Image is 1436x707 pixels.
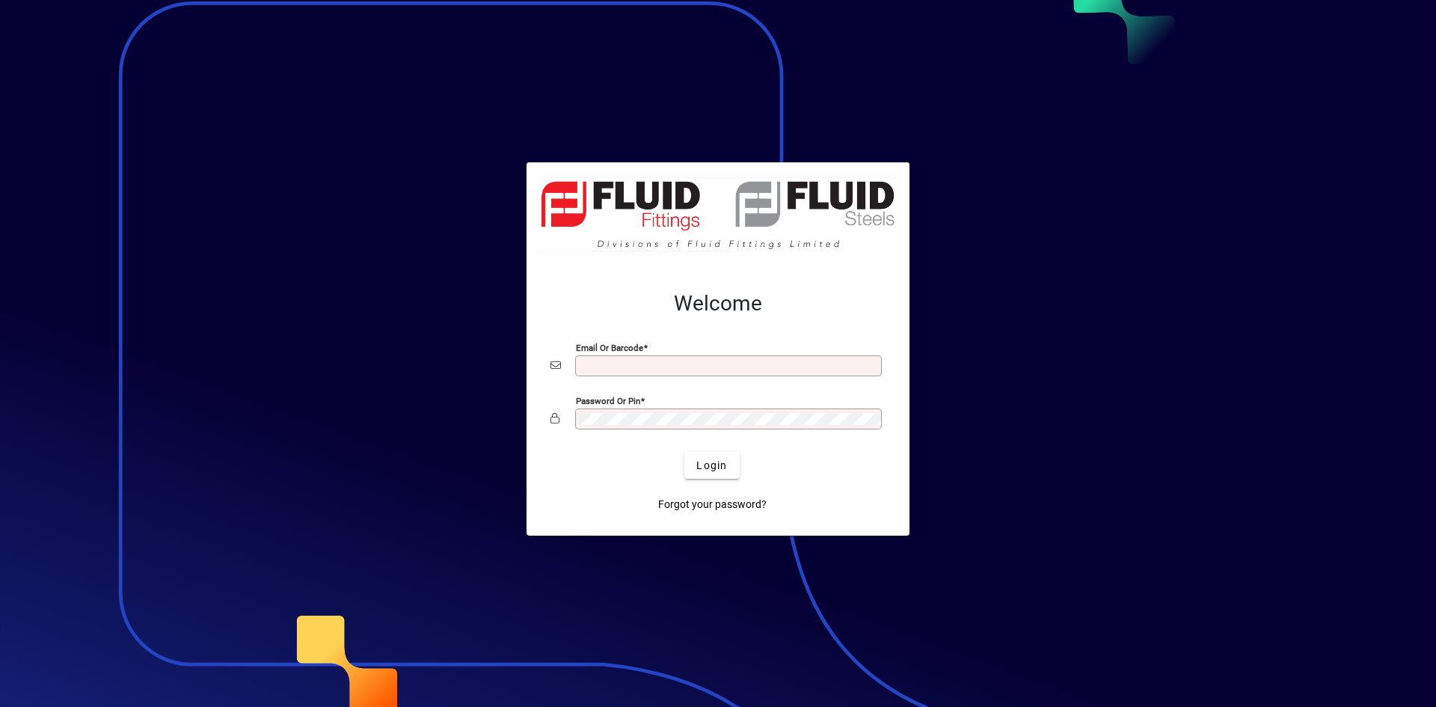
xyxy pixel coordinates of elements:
[696,458,727,474] span: Login
[550,291,886,316] h2: Welcome
[576,343,643,353] mat-label: Email or Barcode
[658,497,767,512] span: Forgot your password?
[652,491,773,518] a: Forgot your password?
[684,452,739,479] button: Login
[576,396,640,406] mat-label: Password or Pin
